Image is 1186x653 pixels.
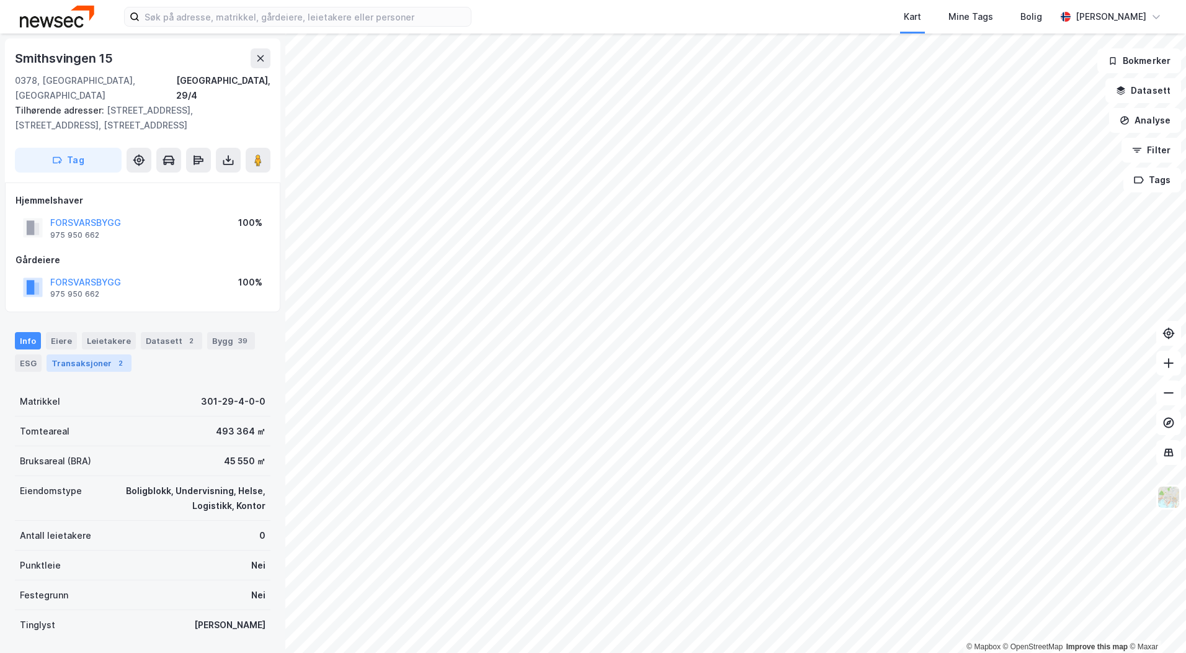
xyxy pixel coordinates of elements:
[20,558,61,573] div: Punktleie
[20,528,91,543] div: Antall leietakere
[259,528,265,543] div: 0
[20,454,91,469] div: Bruksareal (BRA)
[15,103,261,133] div: [STREET_ADDRESS], [STREET_ADDRESS], [STREET_ADDRESS]
[966,642,1001,651] a: Mapbox
[238,275,262,290] div: 100%
[15,73,176,103] div: 0378, [GEOGRAPHIC_DATA], [GEOGRAPHIC_DATA]
[207,332,255,349] div: Bygg
[238,215,262,230] div: 100%
[1109,108,1181,133] button: Analyse
[141,332,202,349] div: Datasett
[82,332,136,349] div: Leietakere
[15,354,42,372] div: ESG
[176,73,270,103] div: [GEOGRAPHIC_DATA], 29/4
[1124,593,1186,653] div: Kontrollprogram for chat
[1066,642,1128,651] a: Improve this map
[1020,9,1042,24] div: Bolig
[1076,9,1146,24] div: [PERSON_NAME]
[948,9,993,24] div: Mine Tags
[20,424,69,439] div: Tomteareal
[20,618,55,633] div: Tinglyst
[904,9,921,24] div: Kart
[251,588,265,603] div: Nei
[16,253,270,268] div: Gårdeiere
[185,335,197,347] div: 2
[251,558,265,573] div: Nei
[97,484,265,513] div: Boligblokk, Undervisning, Helse, Logistikk, Kontor
[20,6,94,27] img: newsec-logo.f6e21ccffca1b3a03d2d.png
[114,357,127,369] div: 2
[1121,138,1181,163] button: Filter
[201,394,265,409] div: 301-29-4-0-0
[50,289,99,299] div: 975 950 662
[46,332,77,349] div: Eiere
[194,618,265,633] div: [PERSON_NAME]
[16,193,270,208] div: Hjemmelshaver
[50,230,99,240] div: 975 950 662
[47,354,132,372] div: Transaksjoner
[20,394,60,409] div: Matrikkel
[1124,593,1186,653] iframe: Chat Widget
[15,48,115,68] div: Smithsvingen 15
[20,484,82,498] div: Eiendomstype
[1123,168,1181,192] button: Tags
[15,105,107,115] span: Tilhørende adresser:
[1097,48,1181,73] button: Bokmerker
[1003,642,1063,651] a: OpenStreetMap
[15,332,41,349] div: Info
[20,588,68,603] div: Festegrunn
[140,7,471,26] input: Søk på adresse, matrikkel, gårdeiere, leietakere eller personer
[216,424,265,439] div: 493 364 ㎡
[1105,78,1181,103] button: Datasett
[236,335,250,347] div: 39
[1157,485,1180,509] img: Z
[15,148,122,173] button: Tag
[224,454,265,469] div: 45 550 ㎡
